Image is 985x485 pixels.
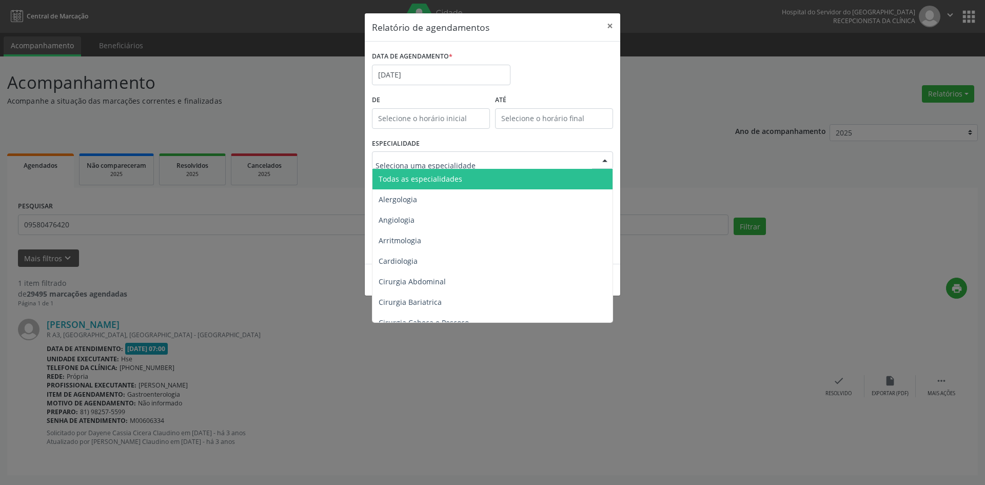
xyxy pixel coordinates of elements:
span: Arritmologia [379,236,421,245]
label: De [372,92,490,108]
label: ESPECIALIDADE [372,136,420,152]
span: Cirurgia Cabeça e Pescoço [379,318,469,327]
input: Selecione uma data ou intervalo [372,65,510,85]
h5: Relatório de agendamentos [372,21,489,34]
label: ATÉ [495,92,613,108]
span: Cardiologia [379,256,418,266]
button: Close [600,13,620,38]
input: Selecione o horário final [495,108,613,129]
span: Cirurgia Bariatrica [379,297,442,307]
label: DATA DE AGENDAMENTO [372,49,452,65]
span: Angiologia [379,215,415,225]
span: Cirurgia Abdominal [379,277,446,286]
input: Selecione o horário inicial [372,108,490,129]
span: Todas as especialidades [379,174,462,184]
input: Seleciona uma especialidade [376,155,592,176]
span: Alergologia [379,195,417,204]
